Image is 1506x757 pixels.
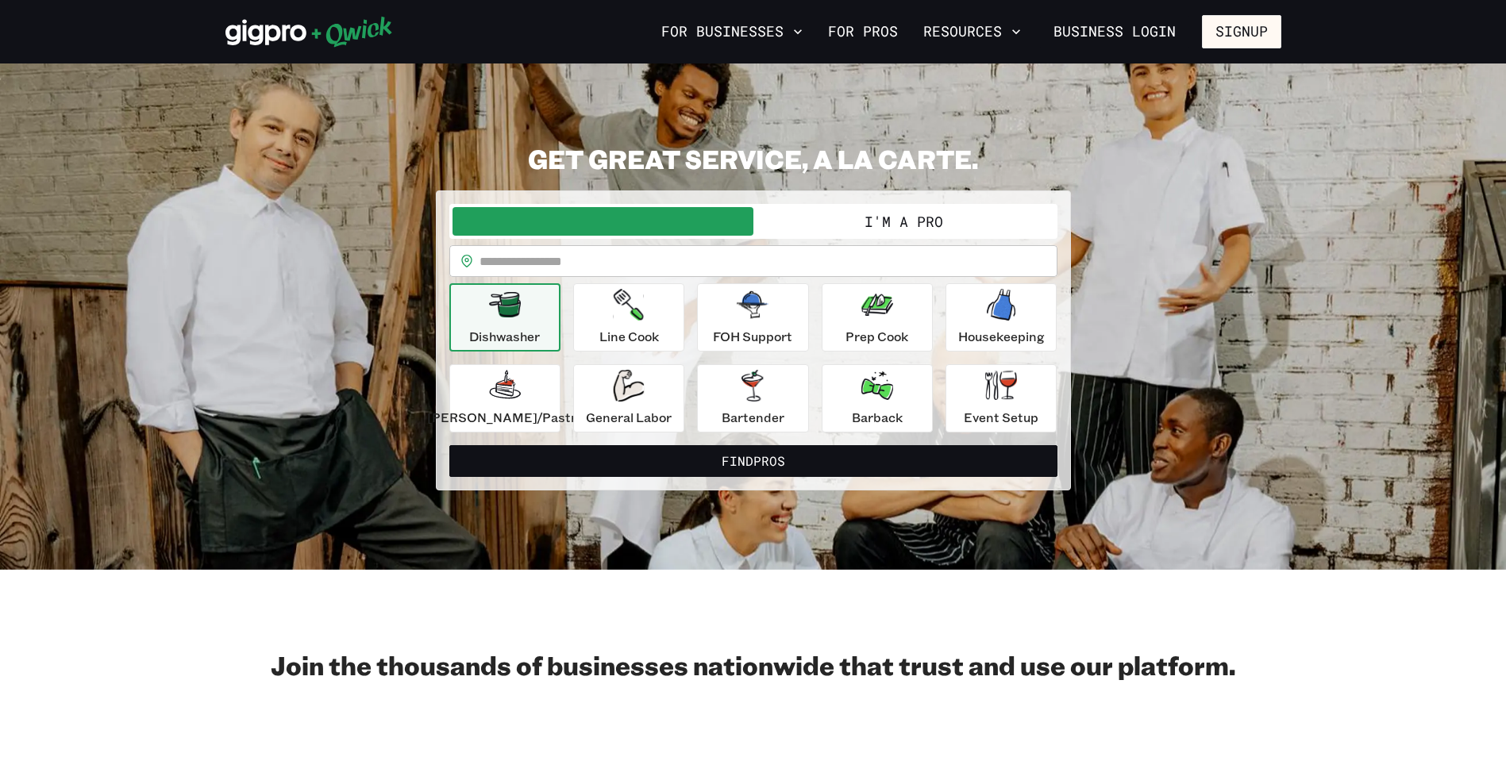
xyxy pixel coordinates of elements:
[958,327,1045,346] p: Housekeeping
[573,364,684,432] button: General Labor
[753,207,1054,236] button: I'm a Pro
[964,408,1038,427] p: Event Setup
[917,18,1027,45] button: Resources
[1040,15,1189,48] a: Business Login
[599,327,659,346] p: Line Cook
[822,18,904,45] a: For Pros
[845,327,908,346] p: Prep Cook
[449,364,560,432] button: [PERSON_NAME]/Pastry
[469,327,540,346] p: Dishwasher
[822,283,933,352] button: Prep Cook
[852,408,903,427] p: Barback
[822,364,933,432] button: Barback
[449,445,1057,477] button: FindPros
[655,18,809,45] button: For Businesses
[453,207,753,236] button: I'm a Business
[436,143,1071,175] h2: GET GREAT SERVICE, A LA CARTE.
[225,649,1281,681] h2: Join the thousands of businesses nationwide that trust and use our platform.
[573,283,684,352] button: Line Cook
[586,408,672,427] p: General Labor
[449,283,560,352] button: Dishwasher
[697,364,808,432] button: Bartender
[697,283,808,352] button: FOH Support
[427,408,583,427] p: [PERSON_NAME]/Pastry
[713,327,792,346] p: FOH Support
[1202,15,1281,48] button: Signup
[946,283,1057,352] button: Housekeeping
[946,364,1057,432] button: Event Setup
[722,408,784,427] p: Bartender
